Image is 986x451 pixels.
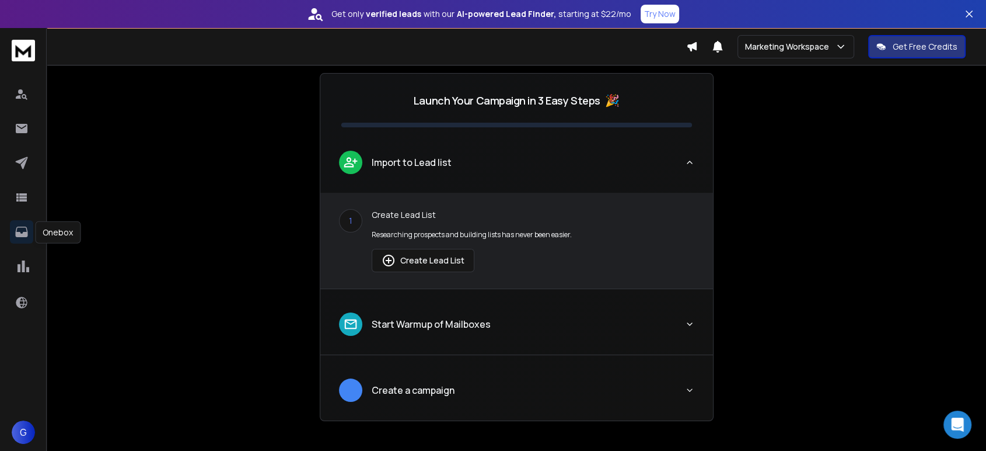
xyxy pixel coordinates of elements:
p: Researching prospects and building lists has never been easier. [372,230,694,240]
button: Get Free Credits [868,35,966,58]
p: Get Free Credits [893,41,957,53]
button: Create Lead List [372,249,474,272]
p: Create a campaign [372,383,454,397]
div: Onebox [35,221,81,244]
button: Try Now [641,5,679,23]
p: Launch Your Campaign in 3 Easy Steps [414,92,600,109]
button: leadCreate a campaign [320,369,713,421]
strong: AI-powered Lead Finder, [457,8,556,20]
img: lead [343,155,358,169]
img: lead [343,317,358,332]
button: leadImport to Lead list [320,141,713,193]
button: G [12,421,35,444]
strong: verified leads [366,8,421,20]
p: Marketing Workspace [745,41,834,53]
img: lead [382,254,396,268]
p: Import to Lead list [372,155,452,169]
div: 1 [339,209,362,233]
span: 🎉 [605,92,620,109]
div: leadImport to Lead list [320,193,713,289]
p: Try Now [644,8,676,20]
button: leadStart Warmup of Mailboxes [320,303,713,355]
div: Open Intercom Messenger [943,411,971,439]
img: logo [12,40,35,61]
p: Start Warmup of Mailboxes [372,317,491,331]
p: Get only with our starting at $22/mo [331,8,631,20]
p: Create Lead List [372,209,694,221]
img: lead [343,383,358,397]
